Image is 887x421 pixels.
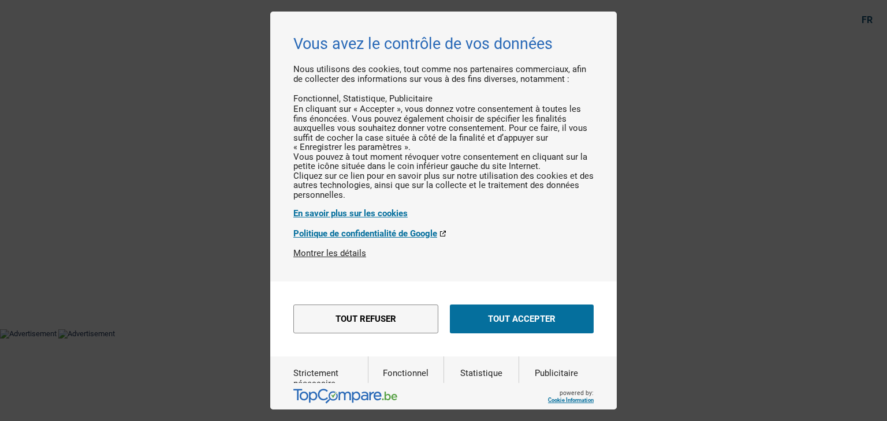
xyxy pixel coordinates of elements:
[293,208,594,219] a: En savoir plus sur les cookies
[270,281,617,356] div: menu
[293,248,366,258] button: Montrer les détails
[293,35,594,53] h2: Vous avez le contrôle de vos données
[389,93,433,104] li: Publicitaire
[460,368,502,419] label: Statistique
[293,305,438,333] button: Tout refuser
[293,368,368,419] label: Strictement nécessaire
[450,305,594,333] button: Tout accepter
[535,368,578,419] label: Publicitaire
[383,368,428,419] label: Fonctionnel
[293,65,594,248] div: Nous utilisons des cookies, tout comme nos partenaires commerciaux, afin de collecter des informa...
[293,228,594,239] a: Politique de confidentialité de Google
[343,93,389,104] li: Statistique
[293,93,343,104] li: Fonctionnel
